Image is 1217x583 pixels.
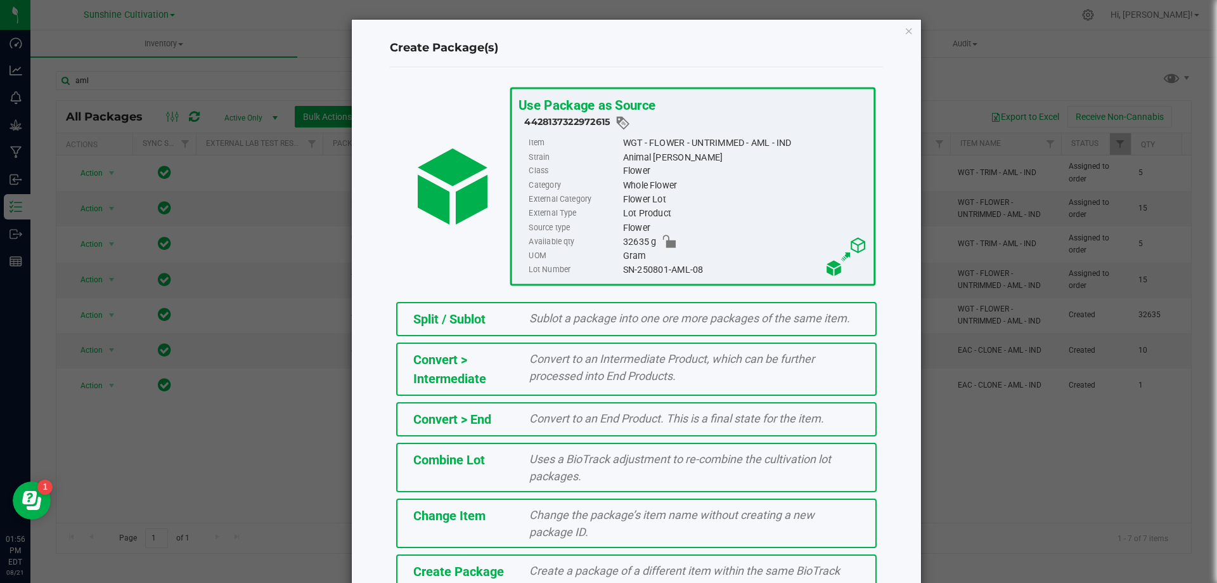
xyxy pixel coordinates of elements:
[622,235,656,249] span: 32635 g
[622,178,866,192] div: Whole Flower
[622,207,866,221] div: Lot Product
[529,164,620,178] label: Class
[390,40,883,56] h4: Create Package(s)
[413,564,504,579] span: Create Package
[37,480,53,495] iframe: Resource center unread badge
[529,221,620,235] label: Source type
[529,150,620,164] label: Strain
[622,221,866,235] div: Flower
[529,352,815,383] span: Convert to an Intermediate Product, which can be further processed into End Products.
[529,508,815,539] span: Change the package’s item name without creating a new package ID.
[413,311,486,327] span: Split / Sublot
[622,150,866,164] div: Animal [PERSON_NAME]
[529,412,824,425] span: Convert to an End Product. This is a final state for the item.
[529,311,850,325] span: Sublot a package into one ore more packages of the same item.
[413,352,486,386] span: Convert > Intermediate
[529,207,620,221] label: External Type
[524,115,867,131] div: 4428137322972615
[13,481,51,520] iframe: Resource center
[622,136,866,150] div: WGT - FLOWER - UNTRIMMED - AML - IND
[529,136,620,150] label: Item
[529,249,620,263] label: UOM
[413,452,485,468] span: Combine Lot
[413,508,486,523] span: Change Item
[529,235,620,249] label: Available qty
[529,263,620,277] label: Lot Number
[518,98,655,114] span: Use Package as Source
[529,178,620,192] label: Category
[622,249,866,263] div: Gram
[529,452,831,483] span: Uses a BioTrack adjustment to re-combine the cultivation lot packages.
[413,412,491,427] span: Convert > End
[529,192,620,206] label: External Category
[622,192,866,206] div: Flower Lot
[622,263,866,277] div: SN-250801-AML-08
[622,164,866,178] div: Flower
